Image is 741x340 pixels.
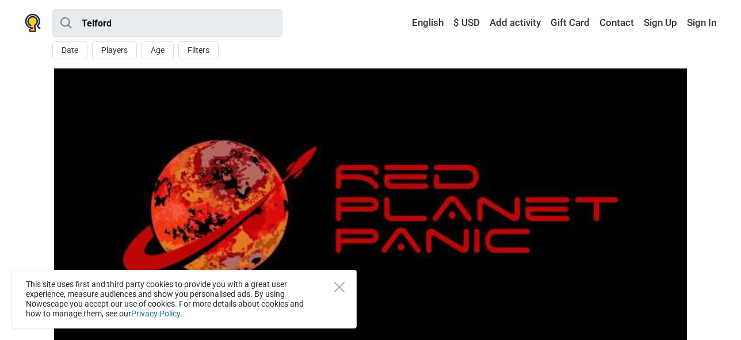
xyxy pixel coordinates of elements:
[450,13,483,33] a: $ USD
[142,41,174,59] button: Age
[548,13,593,33] a: Gift Card
[52,41,87,59] button: Date
[92,41,137,59] button: Players
[334,282,345,292] button: Close
[487,13,544,33] a: Add activity
[684,13,716,33] a: Sign In
[597,13,637,33] a: Contact
[178,41,219,59] button: Filters
[401,13,446,33] a: English
[131,309,180,318] a: Privacy Policy
[404,19,412,27] img: English
[12,270,357,328] div: This site uses first and third party cookies to provide you with a great user experience, measure...
[52,9,282,37] input: try “London”
[25,14,41,32] img: Nowescape logo
[641,13,680,33] a: Sign Up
